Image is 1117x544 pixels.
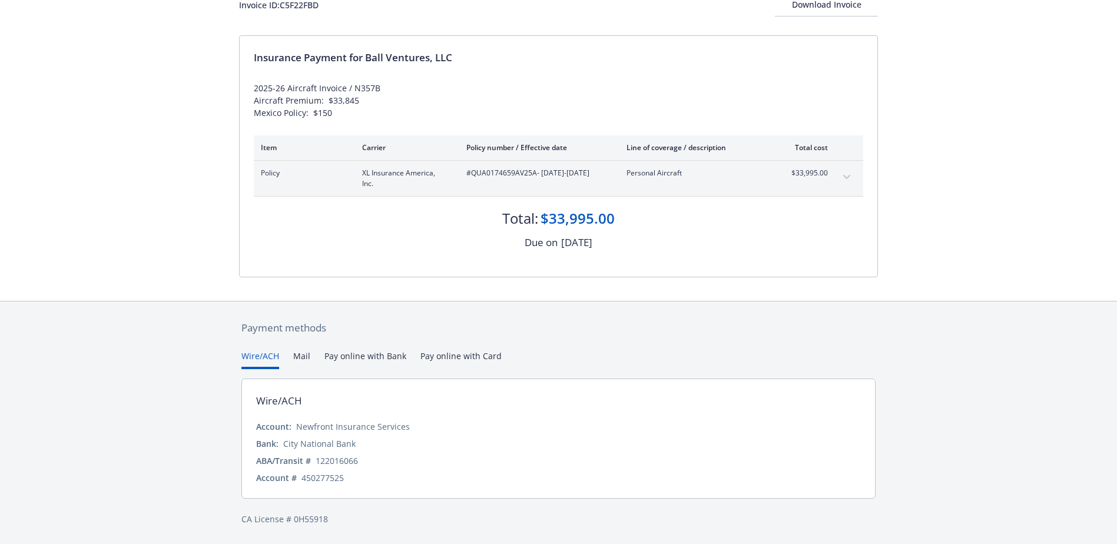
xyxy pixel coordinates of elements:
span: XL Insurance America, Inc. [362,168,448,189]
div: [DATE] [561,235,592,250]
div: Line of coverage / description [627,142,765,152]
span: #QUA0174659AV25A - [DATE]-[DATE] [466,168,608,178]
div: ABA/Transit # [256,455,311,467]
span: Policy [261,168,343,178]
div: 2025-26 Aircraft Invoice / N357B Aircraft Premium: $33,845 Mexico Policy: $150 [254,82,863,119]
div: Total cost [784,142,828,152]
div: Newfront Insurance Services [296,420,410,433]
div: Carrier [362,142,448,152]
div: PolicyXL Insurance America, Inc.#QUA0174659AV25A- [DATE]-[DATE]Personal Aircraft$33,995.00expand ... [254,161,863,196]
div: $33,995.00 [541,208,615,228]
button: expand content [837,168,856,187]
div: Due on [525,235,558,250]
span: Personal Aircraft [627,168,765,178]
button: Pay online with Card [420,350,502,369]
div: 450277525 [301,472,344,484]
div: Account # [256,472,297,484]
div: Wire/ACH [256,393,302,409]
div: Total: [502,208,538,228]
div: 122016066 [316,455,358,467]
div: CA License # 0H55918 [241,513,876,525]
div: Item [261,142,343,152]
button: Pay online with Bank [324,350,406,369]
div: Account: [256,420,291,433]
div: Policy number / Effective date [466,142,608,152]
div: Insurance Payment for Ball Ventures, LLC [254,50,863,65]
div: City National Bank [283,437,356,450]
div: Payment methods [241,320,876,336]
button: Mail [293,350,310,369]
span: $33,995.00 [784,168,828,178]
div: Bank: [256,437,279,450]
button: Wire/ACH [241,350,279,369]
